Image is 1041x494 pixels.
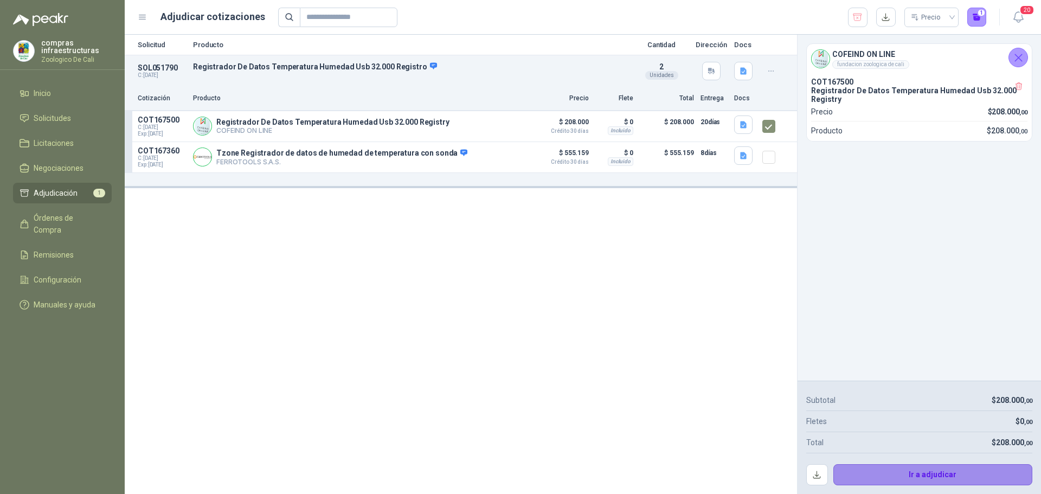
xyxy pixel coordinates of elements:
p: $ 0 [595,116,633,129]
button: 1 [967,8,987,27]
p: $ 0 [595,146,633,159]
div: Precio [911,9,942,25]
p: COT167500 [811,78,1027,86]
div: Company LogoCOFEIND ON LINEfundacion zoologica de cali [807,44,1032,73]
p: Solicitud [138,41,187,48]
div: Unidades [645,71,678,80]
p: Producto [193,41,628,48]
span: Remisiones [34,249,74,261]
span: ,00 [1024,419,1032,426]
p: Precio [811,106,833,118]
a: Manuales y ayuda [13,294,112,315]
p: Cantidad [634,41,689,48]
p: Tzone Registrador de datos de humedad de temperatura con sonda [216,149,467,158]
p: Flete [595,93,633,104]
p: $ 208.000 [535,116,589,134]
p: $ 555.159 [640,146,694,168]
div: fundacion zoologica de cali [832,60,909,69]
p: Producto [811,125,843,137]
p: $ 208.000 [640,116,694,137]
img: Company Logo [194,117,211,135]
a: Negociaciones [13,158,112,178]
span: C: [DATE] [138,155,187,162]
p: Entrega [701,93,728,104]
span: ,00 [1024,440,1032,447]
p: Producto [193,93,528,104]
p: Registrador De Datos Temperatura Humedad Usb 32.000 Registry [216,118,449,126]
p: $ [992,394,1032,406]
img: Logo peakr [13,13,68,26]
h1: Adjudicar cotizaciones [160,9,265,24]
a: Inicio [13,83,112,104]
p: Total [806,437,824,448]
span: Licitaciones [34,137,74,149]
span: 208.000 [992,107,1027,116]
span: Órdenes de Compra [34,212,101,236]
p: $ [988,106,1028,118]
p: Cotización [138,93,187,104]
p: Registrador De Datos Temperatura Humedad Usb 32.000 Registry [811,86,1027,104]
p: Docs [734,93,756,104]
span: Crédito 30 días [535,159,589,165]
a: Adjudicación1 [13,183,112,203]
button: Ir a adjudicar [833,464,1033,486]
img: Company Logo [14,41,34,61]
span: 0 [1020,417,1032,426]
span: Negociaciones [34,162,83,174]
p: $ [992,437,1032,448]
img: Company Logo [812,50,830,68]
button: Cerrar [1008,48,1028,67]
p: COT167500 [138,116,187,124]
span: ,00 [1019,128,1027,135]
a: Licitaciones [13,133,112,153]
button: 20 [1008,8,1028,27]
span: Inicio [34,87,51,99]
a: Solicitudes [13,108,112,129]
div: Incluido [608,157,633,166]
span: Adjudicación [34,187,78,199]
span: Manuales y ayuda [34,299,95,311]
p: COFEIND ON LINE [216,126,449,134]
p: Total [640,93,694,104]
p: SOL051790 [138,63,187,72]
p: C: [DATE] [138,72,187,79]
span: 208.000 [996,396,1032,405]
span: 20 [1019,5,1034,15]
a: Remisiones [13,245,112,265]
p: 20 días [701,116,728,129]
p: COT167360 [138,146,187,155]
span: Crédito 30 días [535,129,589,134]
span: C: [DATE] [138,124,187,131]
p: $ 555.159 [535,146,589,165]
img: Company Logo [194,148,211,166]
p: Docs [734,41,756,48]
span: Solicitudes [34,112,71,124]
p: Registrador De Datos Temperatura Humedad Usb 32.000 Registro [193,62,628,72]
span: Exp: [DATE] [138,131,187,137]
p: Subtotal [806,394,836,406]
p: Dirección [695,41,728,48]
span: 1 [93,189,105,197]
span: ,00 [1024,397,1032,405]
p: FERROTOOLS S.A.S. [216,158,467,166]
span: 208.000 [996,438,1032,447]
p: 8 días [701,146,728,159]
span: Exp: [DATE] [138,162,187,168]
p: compras infraestructuras [41,39,112,54]
a: Configuración [13,270,112,290]
span: 2 [659,62,664,71]
a: Órdenes de Compra [13,208,112,240]
span: ,00 [1019,109,1027,116]
span: Configuración [34,274,81,286]
h4: COFEIND ON LINE [832,48,909,60]
div: Incluido [608,126,633,135]
p: $ [1016,415,1032,427]
p: Zoologico De Cali [41,56,112,63]
p: Fletes [806,415,827,427]
p: $ [987,125,1027,137]
p: Precio [535,93,589,104]
span: 208.000 [991,126,1027,135]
